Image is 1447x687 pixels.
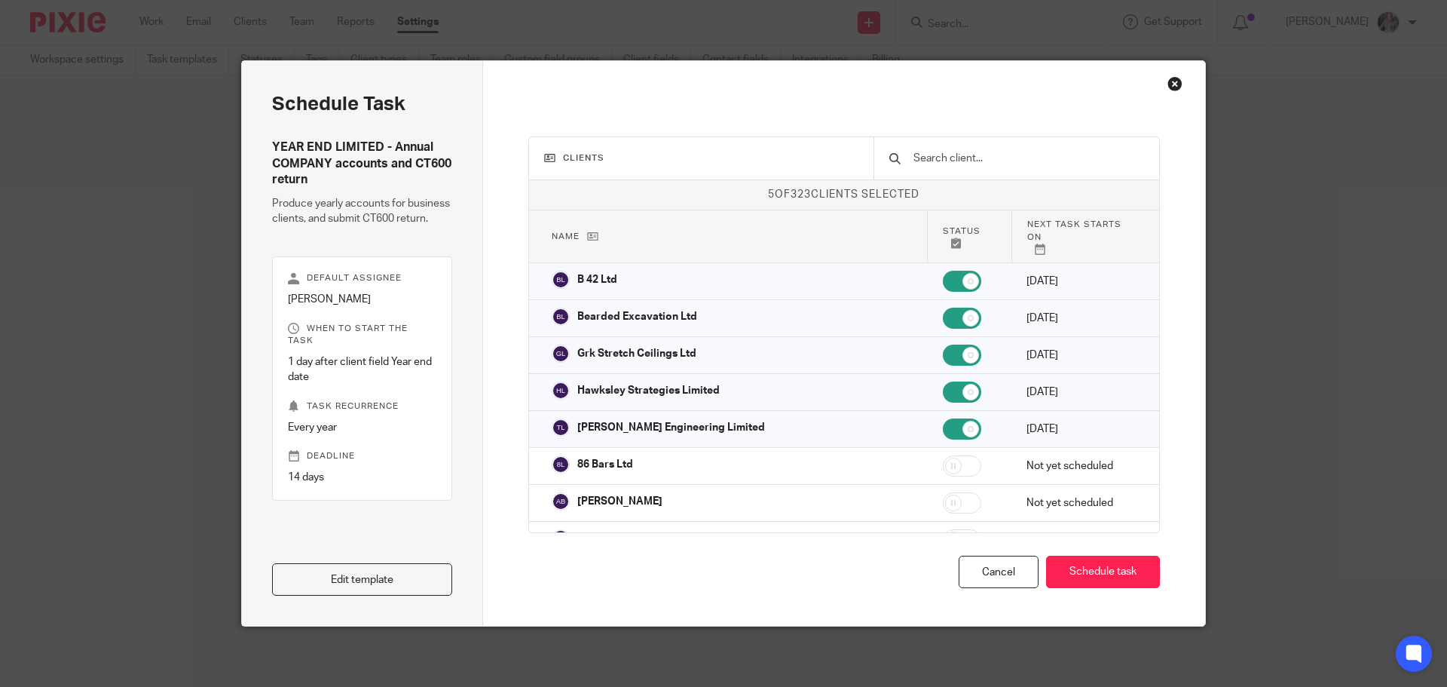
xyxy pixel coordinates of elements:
img: svg%3E [552,492,570,511]
img: svg%3E [552,382,570,400]
input: Search client... [912,150,1144,167]
p: 86 Bars Ltd [577,457,633,472]
p: Grk Stretch Ceilings Ltd [577,346,696,361]
p: 14 days [288,470,436,485]
button: Schedule task [1046,556,1160,588]
div: Close this dialog window [1167,76,1182,91]
p: When to start the task [288,323,436,347]
p: B 42 Ltd [577,272,617,287]
p: [PERSON_NAME] Engineering Limited [577,420,765,435]
p: [DATE] [1026,348,1136,363]
p: Not yet scheduled [1026,495,1136,511]
p: Default assignee [288,272,436,284]
p: [PERSON_NAME] [577,494,662,509]
h3: Clients [544,152,859,164]
p: Task recurrence [288,400,436,413]
p: Bearded Excavation Ltd [577,309,697,324]
p: Deadline [288,450,436,462]
p: Hawksley Strategies Limited [577,383,720,398]
p: Not yet scheduled [1026,532,1136,547]
span: 323 [791,189,811,200]
p: [DATE] [1026,274,1136,289]
img: svg%3E [552,345,570,363]
p: Next task starts on [1027,218,1136,255]
p: [DATE] [1026,422,1136,437]
h4: YEAR END LIMITED - Annual COMPANY accounts and CT600 return [272,140,452,188]
div: Cancel [959,556,1039,588]
p: Name [552,230,913,243]
span: 5 [768,189,775,200]
a: Edit template [272,563,452,596]
p: Every year [288,420,436,435]
img: svg%3E [552,271,570,289]
p: [DATE] [1026,311,1136,326]
h2: Schedule task [272,91,452,117]
img: svg%3E [552,419,570,437]
img: svg%3E [552,308,570,326]
p: [PERSON_NAME] [577,531,662,546]
p: [DATE] [1026,385,1136,400]
p: 1 day after client field Year end date [288,354,436,385]
img: svg%3E [552,529,570,547]
p: Not yet scheduled [1026,459,1136,474]
img: svg%3E [552,455,570,474]
p: of clients selected [529,187,1160,202]
p: [PERSON_NAME] [288,292,436,307]
p: Status [943,225,996,249]
p: Produce yearly accounts for business clients, and submit CT600 return. [272,196,452,227]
